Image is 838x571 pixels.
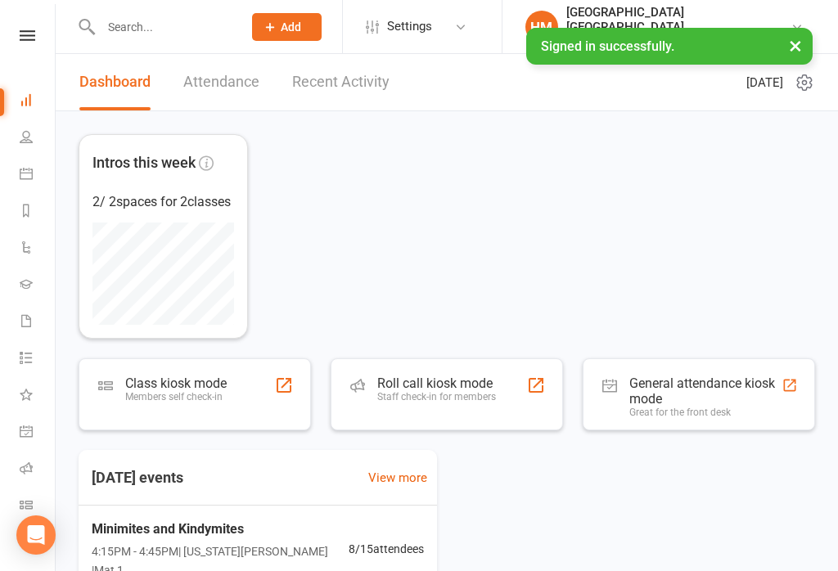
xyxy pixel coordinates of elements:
[20,83,56,120] a: Dashboard
[349,540,424,558] span: 8 / 15 attendees
[566,5,791,34] div: [GEOGRAPHIC_DATA] [GEOGRAPHIC_DATA]
[183,54,259,110] a: Attendance
[20,194,56,231] a: Reports
[20,157,56,194] a: Calendar
[746,73,783,92] span: [DATE]
[20,415,56,452] a: General attendance kiosk mode
[281,20,301,34] span: Add
[387,8,432,45] span: Settings
[629,407,782,418] div: Great for the front desk
[79,54,151,110] a: Dashboard
[20,488,56,525] a: Class kiosk mode
[92,191,234,213] div: 2 / 2 spaces for 2 classes
[20,452,56,488] a: Roll call kiosk mode
[629,375,782,407] div: General attendance kiosk mode
[125,391,227,402] div: Members self check-in
[20,120,56,157] a: People
[125,375,227,391] div: Class kiosk mode
[20,378,56,415] a: What's New
[252,13,322,41] button: Add
[92,151,196,175] span: Intros this week
[92,519,349,540] span: Minimites and Kindymites
[16,515,56,555] div: Open Intercom Messenger
[96,16,231,38] input: Search...
[377,391,496,402] div: Staff check-in for members
[781,28,810,63] button: ×
[541,38,674,54] span: Signed in successfully.
[368,468,427,488] a: View more
[292,54,390,110] a: Recent Activity
[79,463,196,492] h3: [DATE] events
[377,375,496,391] div: Roll call kiosk mode
[525,11,558,43] div: HM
